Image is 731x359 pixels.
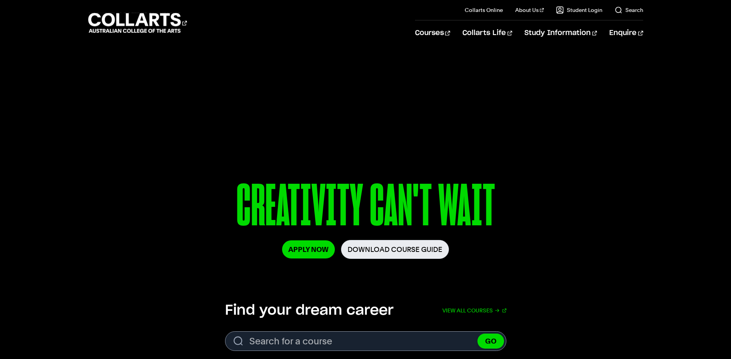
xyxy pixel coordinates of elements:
h2: Find your dream career [225,302,393,319]
div: Go to homepage [88,12,187,34]
a: Collarts Life [462,20,512,46]
button: GO [477,334,504,349]
form: Search [225,331,506,351]
a: Student Login [556,6,602,14]
a: Download Course Guide [341,240,449,259]
a: Apply Now [282,240,335,258]
a: Search [615,6,643,14]
a: Courses [415,20,450,46]
p: CREATIVITY CAN'T WAIT [150,176,581,240]
a: About Us [515,6,544,14]
a: Enquire [609,20,643,46]
a: Study Information [524,20,597,46]
input: Search for a course [225,331,506,351]
a: View all courses [442,302,506,319]
a: Collarts Online [465,6,503,14]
